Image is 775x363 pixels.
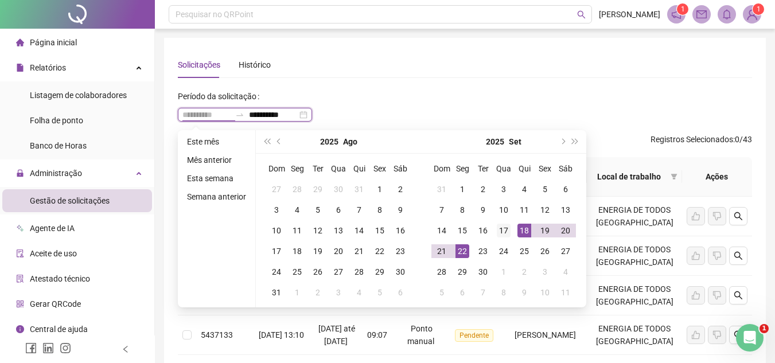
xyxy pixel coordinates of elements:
span: Relatórios [30,63,66,72]
td: 2025-10-09 [514,282,535,303]
td: 2025-08-05 [307,200,328,220]
td: 2025-10-03 [535,261,555,282]
th: Seg [287,158,307,179]
li: Mês anterior [182,153,251,167]
td: 2025-09-15 [452,220,473,241]
span: Local de trabalho [591,170,666,183]
td: 2025-08-31 [431,179,452,200]
span: 1 [757,5,761,13]
button: year panel [486,130,504,153]
div: 9 [476,203,490,217]
div: 27 [270,182,283,196]
div: 25 [517,244,531,258]
div: 17 [497,224,511,237]
th: Sex [369,158,390,179]
div: 20 [332,244,345,258]
td: 2025-10-07 [473,282,493,303]
span: Registros Selecionados [651,135,733,144]
span: facebook [25,342,37,354]
div: Histórico [239,58,271,71]
div: 6 [455,286,469,299]
div: Solicitações [178,58,220,71]
span: [PERSON_NAME] [599,8,660,21]
td: 2025-09-02 [307,282,328,303]
div: 18 [517,224,531,237]
div: 16 [394,224,407,237]
th: Qua [328,158,349,179]
div: 24 [270,265,283,279]
span: filter [668,168,680,185]
div: 22 [373,244,387,258]
span: 5437133 [201,330,233,339]
td: 2025-07-29 [307,179,328,200]
div: 26 [311,265,325,279]
div: 24 [497,244,511,258]
li: Esta semana [182,171,251,185]
span: Banco de Horas [30,141,87,150]
div: 3 [332,286,345,299]
div: 14 [435,224,449,237]
div: 30 [332,182,345,196]
td: 2025-09-30 [473,261,493,282]
div: 2 [311,286,325,299]
div: 30 [394,265,407,279]
span: search [734,212,743,221]
div: 30 [476,265,490,279]
div: 23 [476,244,490,258]
span: mail [696,9,707,19]
td: 2025-08-31 [266,282,287,303]
th: Qua [493,158,514,179]
td: 2025-08-06 [328,200,349,220]
td: 2025-10-02 [514,261,535,282]
td: 2025-08-17 [266,241,287,261]
td: 2025-09-25 [514,241,535,261]
div: 9 [517,286,531,299]
div: 13 [332,224,345,237]
div: 12 [311,224,325,237]
td: 2025-07-30 [328,179,349,200]
td: 2025-10-08 [493,282,514,303]
div: 2 [394,182,407,196]
span: Pendente [455,329,493,342]
td: 2025-08-19 [307,241,328,261]
span: 09:07 [367,330,387,339]
td: 2025-08-30 [390,261,411,282]
td: 2025-08-27 [328,261,349,282]
span: info-circle [16,325,24,333]
td: 2025-09-13 [555,200,576,220]
td: 2025-09-23 [473,241,493,261]
span: to [235,110,244,119]
td: 2025-09-19 [535,220,555,241]
td: 2025-09-05 [369,282,390,303]
td: 2025-08-15 [369,220,390,241]
div: 11 [559,286,573,299]
button: year panel [320,130,338,153]
div: 1 [290,286,304,299]
td: 2025-08-22 [369,241,390,261]
span: instagram [60,342,71,354]
td: 2025-08-11 [287,220,307,241]
td: 2025-08-28 [349,261,369,282]
div: 15 [455,224,469,237]
button: month panel [509,130,521,153]
span: Agente de IA [30,224,75,233]
span: qrcode [16,300,24,308]
div: 6 [332,203,345,217]
td: ENERGIA DE TODOS [GEOGRAPHIC_DATA] [587,236,682,276]
td: 2025-09-29 [452,261,473,282]
span: notification [671,9,681,19]
div: 28 [290,182,304,196]
td: 2025-08-29 [369,261,390,282]
td: 2025-09-08 [452,200,473,220]
span: Gestão de solicitações [30,196,110,205]
span: : 0 / 43 [651,133,752,151]
td: 2025-09-17 [493,220,514,241]
span: Listagem de colaboradores [30,91,127,100]
span: lock [16,169,24,177]
div: 31 [352,182,366,196]
div: 4 [559,265,573,279]
div: 10 [497,203,511,217]
th: Qui [349,158,369,179]
span: 1 [681,5,685,13]
div: 5 [435,286,449,299]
